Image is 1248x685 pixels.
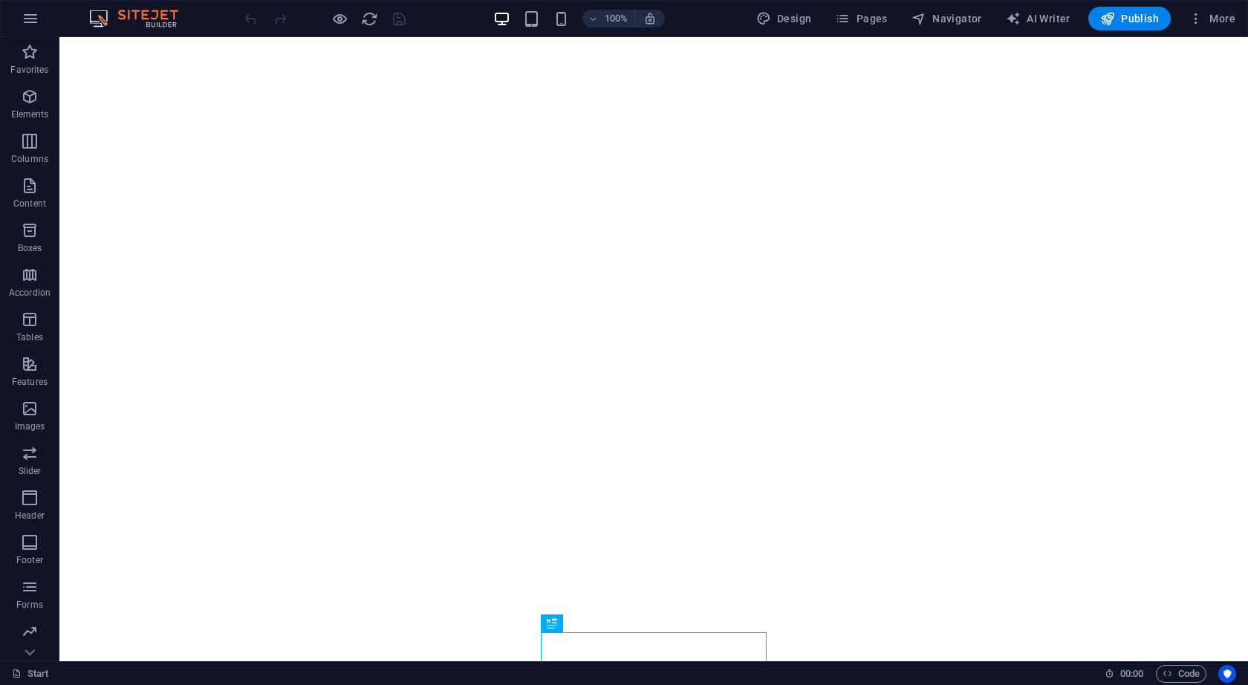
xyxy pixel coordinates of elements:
[1189,11,1235,26] span: More
[11,153,48,165] p: Columns
[906,7,988,30] button: Navigator
[1218,665,1236,683] button: Usercentrics
[12,665,49,683] a: Click to cancel selection. Double-click to open Pages
[1163,665,1200,683] span: Code
[16,554,43,566] p: Footer
[835,11,887,26] span: Pages
[16,331,43,343] p: Tables
[16,599,43,611] p: Forms
[1183,7,1241,30] button: More
[1131,668,1133,679] span: :
[11,108,49,120] p: Elements
[1006,11,1070,26] span: AI Writer
[829,7,893,30] button: Pages
[1120,665,1143,683] span: 00 00
[18,242,42,254] p: Boxes
[9,287,51,299] p: Accordion
[360,10,378,27] button: reload
[756,11,812,26] span: Design
[331,10,348,27] button: Click here to leave preview mode and continue editing
[1105,665,1144,683] h6: Session time
[1000,7,1076,30] button: AI Writer
[1088,7,1171,30] button: Publish
[582,10,635,27] button: 100%
[10,64,48,76] p: Favorites
[605,10,628,27] h6: 100%
[85,10,197,27] img: Editor Logo
[1100,11,1159,26] span: Publish
[361,10,378,27] i: Reload page
[643,12,657,25] i: On resize automatically adjust zoom level to fit chosen device.
[911,11,982,26] span: Navigator
[15,421,45,432] p: Images
[15,510,45,522] p: Header
[12,376,48,388] p: Features
[13,198,46,210] p: Content
[1156,665,1206,683] button: Code
[750,7,818,30] div: Design (Ctrl+Alt+Y)
[19,465,42,477] p: Slider
[750,7,818,30] button: Design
